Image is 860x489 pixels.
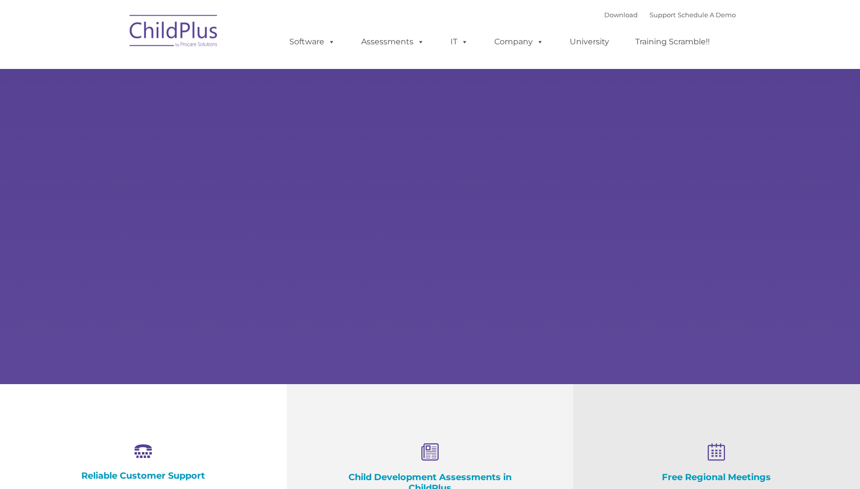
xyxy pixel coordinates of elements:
[678,11,736,19] a: Schedule A Demo
[560,32,619,52] a: University
[604,11,638,19] a: Download
[351,32,434,52] a: Assessments
[650,11,676,19] a: Support
[484,32,553,52] a: Company
[125,8,223,57] img: ChildPlus by Procare Solutions
[622,472,811,483] h4: Free Regional Meetings
[441,32,478,52] a: IT
[49,470,238,481] h4: Reliable Customer Support
[604,11,736,19] font: |
[625,32,720,52] a: Training Scramble!!
[279,32,345,52] a: Software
